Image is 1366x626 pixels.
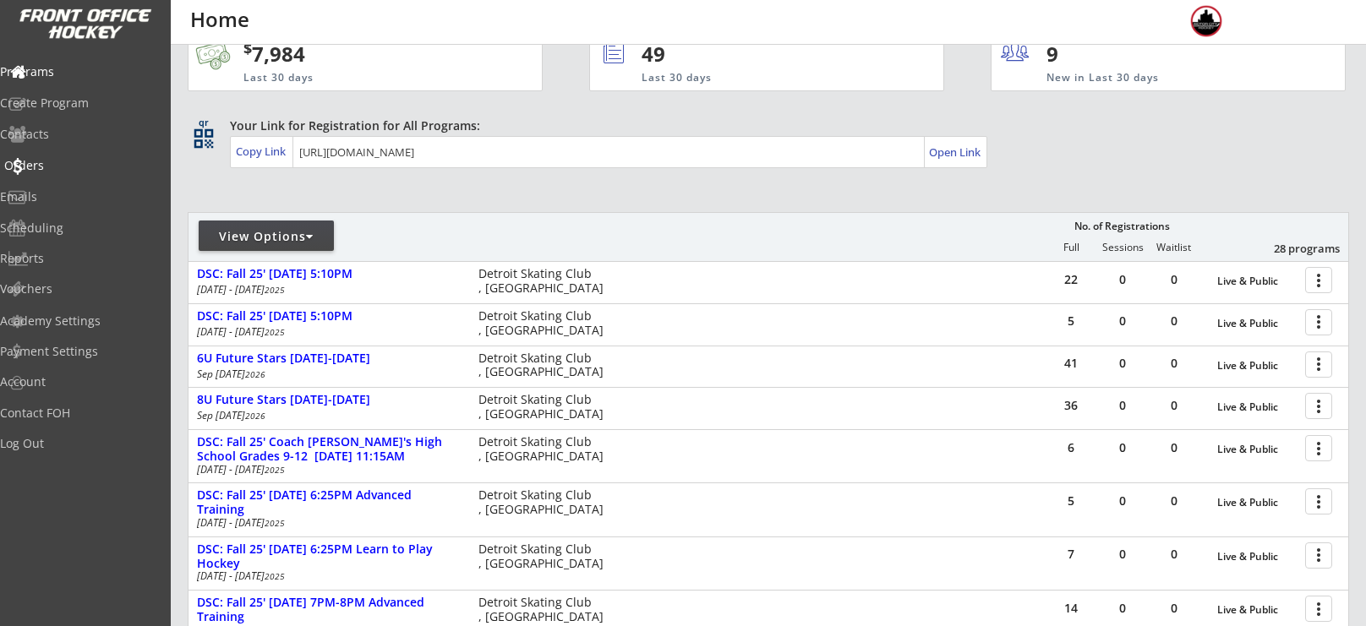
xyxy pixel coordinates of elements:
[197,571,456,581] div: [DATE] - [DATE]
[265,326,285,338] em: 2025
[478,309,611,338] div: Detroit Skating Club , [GEOGRAPHIC_DATA]
[197,369,456,379] div: Sep [DATE]
[197,542,461,571] div: DSC: Fall 25' [DATE] 6:25PM Learn to Play Hockey
[1305,596,1332,622] button: more_vert
[1217,604,1297,616] div: Live & Public
[1046,40,1150,68] div: 9
[197,411,456,421] div: Sep [DATE]
[1046,442,1096,454] div: 6
[1097,274,1148,286] div: 0
[478,393,611,422] div: Detroit Skating Club , [GEOGRAPHIC_DATA]
[243,40,489,68] div: 7,984
[1046,357,1096,369] div: 41
[1305,488,1332,514] button: more_vert
[642,40,887,68] div: 49
[197,435,461,464] div: DSC: Fall 25' Coach [PERSON_NAME]'s High School Grades 9-12 [DATE] 11:15AM
[1217,318,1297,329] div: Live & Public
[1149,315,1199,327] div: 0
[243,71,460,85] div: Last 30 days
[197,465,456,475] div: [DATE] - [DATE]
[1046,400,1096,411] div: 36
[1252,241,1340,256] div: 28 programs
[1097,315,1148,327] div: 0
[245,410,265,422] em: 2026
[197,285,456,295] div: [DATE] - [DATE]
[1046,71,1266,85] div: New in Last 30 days
[1149,442,1199,454] div: 0
[478,435,611,464] div: Detroit Skating Club , [GEOGRAPHIC_DATA]
[191,126,216,151] button: qr_code
[1097,602,1148,614] div: 0
[197,351,461,366] div: 6U Future Stars [DATE]-[DATE]
[245,368,265,380] em: 2026
[1217,275,1297,287] div: Live & Public
[265,464,285,476] em: 2025
[230,117,1297,134] div: Your Link for Registration for All Programs:
[1217,401,1297,413] div: Live & Public
[1148,242,1199,253] div: Waitlist
[265,284,285,296] em: 2025
[236,144,289,159] div: Copy Link
[265,517,285,529] em: 2025
[929,140,982,164] a: Open Link
[1305,267,1332,293] button: more_vert
[1305,542,1332,569] button: more_vert
[1046,242,1096,253] div: Full
[1305,309,1332,335] button: more_vert
[642,71,874,85] div: Last 30 days
[1149,400,1199,411] div: 0
[197,596,461,624] div: DSC: Fall 25' [DATE] 7PM-8PM Advanced Training
[1097,495,1148,507] div: 0
[1046,315,1096,327] div: 5
[193,117,213,128] div: qr
[1046,495,1096,507] div: 5
[1097,442,1148,454] div: 0
[1097,548,1148,560] div: 0
[1305,351,1332,378] button: more_vert
[197,518,456,528] div: [DATE] - [DATE]
[1149,274,1199,286] div: 0
[1305,435,1332,461] button: more_vert
[1097,400,1148,411] div: 0
[197,309,461,324] div: DSC: Fall 25' [DATE] 5:10PM
[1046,602,1096,614] div: 14
[929,145,982,160] div: Open Link
[1217,360,1297,372] div: Live & Public
[199,228,334,245] div: View Options
[478,488,611,517] div: Detroit Skating Club , [GEOGRAPHIC_DATA]
[197,267,461,281] div: DSC: Fall 25' [DATE] 5:10PM
[1097,242,1148,253] div: Sessions
[1046,548,1096,560] div: 7
[1149,495,1199,507] div: 0
[197,488,461,517] div: DSC: Fall 25' [DATE] 6:25PM Advanced Training
[1097,357,1148,369] div: 0
[1305,393,1332,419] button: more_vert
[1149,602,1199,614] div: 0
[265,570,285,582] em: 2025
[197,327,456,337] div: [DATE] - [DATE]
[1217,497,1297,509] div: Live & Public
[197,393,461,407] div: 8U Future Stars [DATE]-[DATE]
[478,267,611,296] div: Detroit Skating Club , [GEOGRAPHIC_DATA]
[478,542,611,571] div: Detroit Skating Club , [GEOGRAPHIC_DATA]
[1217,444,1297,455] div: Live & Public
[1149,357,1199,369] div: 0
[1217,551,1297,563] div: Live & Public
[478,351,611,380] div: Detroit Skating Club , [GEOGRAPHIC_DATA]
[4,160,156,171] div: Orders
[478,596,611,624] div: Detroit Skating Club , [GEOGRAPHIC_DATA]
[243,38,252,58] sup: $
[1046,274,1096,286] div: 22
[1149,548,1199,560] div: 0
[1069,220,1174,232] div: No. of Registrations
